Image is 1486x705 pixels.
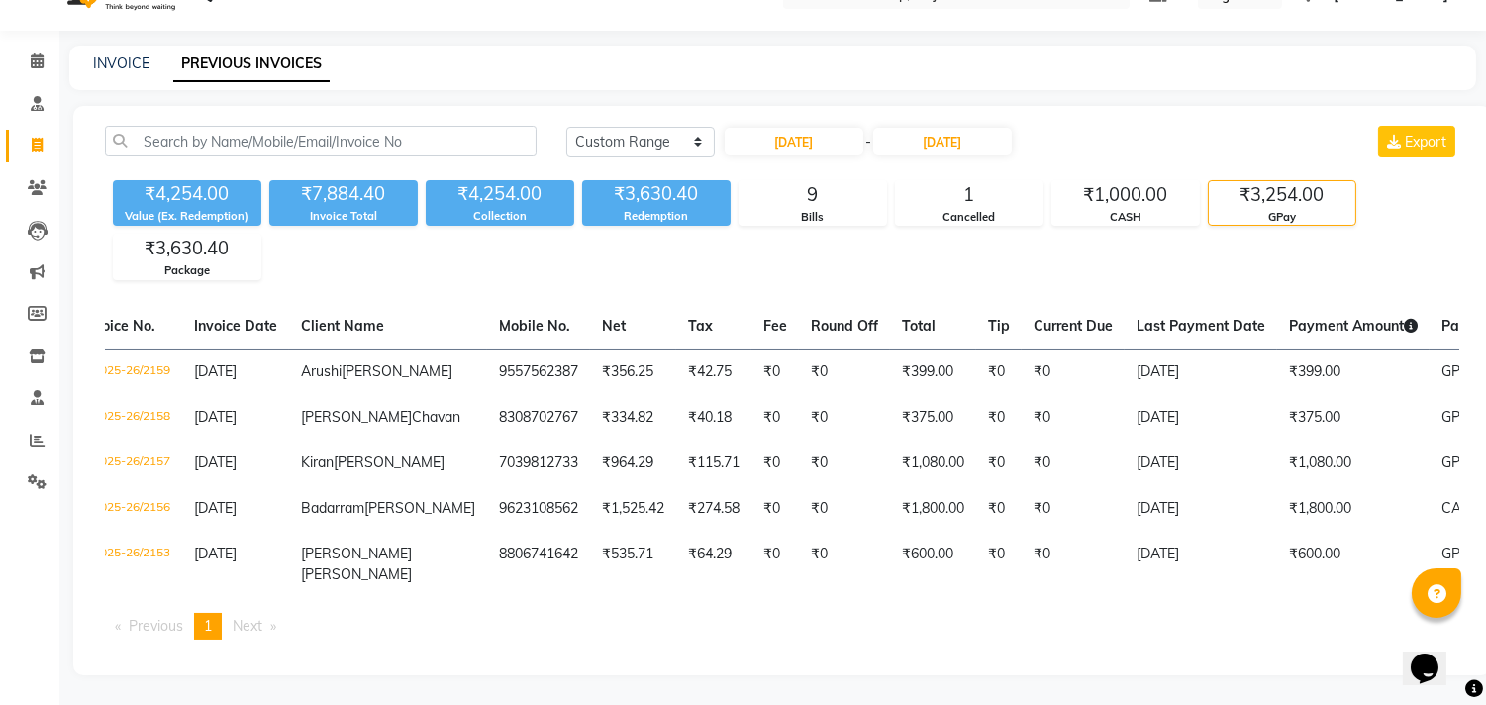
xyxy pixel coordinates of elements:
[976,486,1022,532] td: ₹0
[173,47,330,82] a: PREVIOUS INVOICES
[725,128,863,155] input: Start Date
[269,180,418,208] div: ₹7,884.40
[1125,486,1277,532] td: [DATE]
[976,395,1022,441] td: ₹0
[426,180,574,208] div: ₹4,254.00
[890,441,976,486] td: ₹1,080.00
[487,486,590,532] td: 9623108562
[902,317,936,335] span: Total
[676,441,751,486] td: ₹115.71
[751,349,799,395] td: ₹0
[1022,486,1125,532] td: ₹0
[1277,395,1430,441] td: ₹375.00
[113,208,261,225] div: Value (Ex. Redemption)
[976,532,1022,597] td: ₹0
[751,486,799,532] td: ₹0
[799,486,890,532] td: ₹0
[301,545,412,562] span: [PERSON_NAME]
[487,349,590,395] td: 9557562387
[233,617,262,635] span: Next
[301,453,334,471] span: Kiran
[582,180,731,208] div: ₹3,630.40
[890,532,976,597] td: ₹600.00
[688,317,713,335] span: Tax
[799,349,890,395] td: ₹0
[1441,453,1475,471] span: GPay
[194,362,237,380] span: [DATE]
[1378,126,1455,157] button: Export
[676,349,751,395] td: ₹42.75
[301,408,412,426] span: [PERSON_NAME]
[93,54,149,72] a: INVOICE
[1441,499,1484,517] span: CASH,
[269,208,418,225] div: Invoice Total
[194,453,237,471] span: [DATE]
[976,441,1022,486] td: ₹0
[499,317,570,335] span: Mobile No.
[194,499,237,517] span: [DATE]
[1125,349,1277,395] td: [DATE]
[602,317,626,335] span: Net
[676,532,751,597] td: ₹64.29
[1209,181,1355,209] div: ₹3,254.00
[799,441,890,486] td: ₹0
[1441,408,1475,426] span: GPay
[70,441,182,486] td: V/2025-26/2157
[487,532,590,597] td: 8806741642
[590,532,676,597] td: ₹535.71
[763,317,787,335] span: Fee
[590,441,676,486] td: ₹964.29
[1052,209,1199,226] div: CASH
[301,499,364,517] span: Badarram
[82,317,155,335] span: Invoice No.
[70,486,182,532] td: V/2025-26/2156
[114,235,260,262] div: ₹3,630.40
[1277,441,1430,486] td: ₹1,080.00
[70,532,182,597] td: V/2025-26/2153
[865,132,871,152] span: -
[1022,349,1125,395] td: ₹0
[334,453,445,471] span: [PERSON_NAME]
[1022,441,1125,486] td: ₹0
[1289,317,1418,335] span: Payment Amount
[890,486,976,532] td: ₹1,800.00
[1403,626,1466,685] iframe: chat widget
[1441,362,1475,380] span: GPay
[590,486,676,532] td: ₹1,525.42
[890,395,976,441] td: ₹375.00
[896,209,1042,226] div: Cancelled
[105,613,1459,640] nav: Pagination
[364,499,475,517] span: [PERSON_NAME]
[412,408,460,426] span: Chavan
[1125,395,1277,441] td: [DATE]
[740,181,886,209] div: 9
[113,180,261,208] div: ₹4,254.00
[751,395,799,441] td: ₹0
[1277,486,1430,532] td: ₹1,800.00
[590,349,676,395] td: ₹356.25
[890,349,976,395] td: ₹399.00
[896,181,1042,209] div: 1
[1052,181,1199,209] div: ₹1,000.00
[1125,441,1277,486] td: [DATE]
[426,208,574,225] div: Collection
[1022,532,1125,597] td: ₹0
[1277,349,1430,395] td: ₹399.00
[799,395,890,441] td: ₹0
[799,532,890,597] td: ₹0
[811,317,878,335] span: Round Off
[676,486,751,532] td: ₹274.58
[676,395,751,441] td: ₹40.18
[873,128,1012,155] input: End Date
[487,395,590,441] td: 8308702767
[105,126,537,156] input: Search by Name/Mobile/Email/Invoice No
[1034,317,1113,335] span: Current Due
[301,565,412,583] span: [PERSON_NAME]
[487,441,590,486] td: 7039812733
[114,262,260,279] div: Package
[988,317,1010,335] span: Tip
[129,617,183,635] span: Previous
[1405,133,1446,151] span: Export
[751,441,799,486] td: ₹0
[740,209,886,226] div: Bills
